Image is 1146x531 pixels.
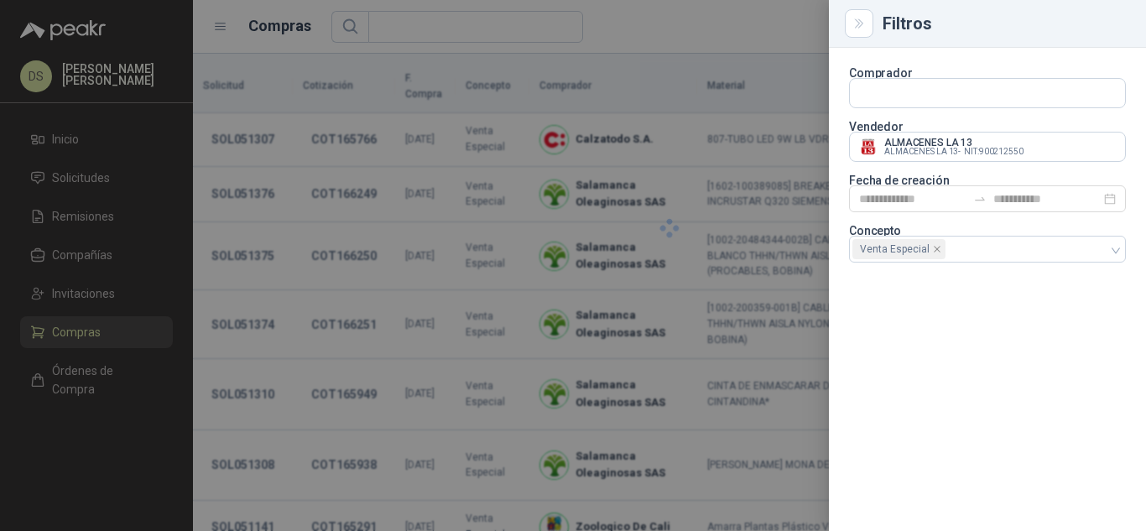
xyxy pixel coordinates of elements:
p: Fecha de creación [849,175,1126,185]
span: swap-right [973,192,987,206]
p: Comprador [849,68,1126,78]
p: Concepto [849,226,1126,236]
div: Filtros [883,15,1126,32]
span: to [973,192,987,206]
span: Venta Especial [860,240,930,258]
span: Venta Especial [852,239,945,259]
span: close [933,245,941,253]
button: Close [849,13,869,34]
p: Vendedor [849,122,1126,132]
